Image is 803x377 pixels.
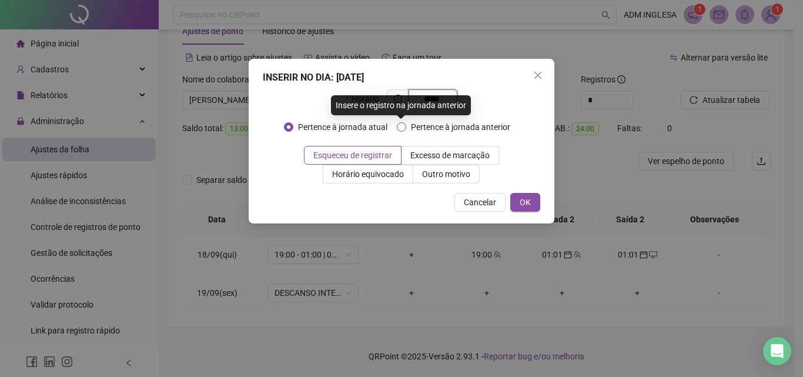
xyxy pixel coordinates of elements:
[331,95,471,115] div: Insere o registro na jornada anterior
[313,151,392,160] span: Esqueceu de registrar
[394,95,402,103] span: clock-circle
[422,169,470,179] span: Outro motivo
[533,71,543,80] span: close
[332,169,404,179] span: Horário equivocado
[454,193,506,212] button: Cancelar
[510,193,540,212] button: OK
[346,89,386,108] label: Horário
[528,66,547,85] button: Close
[763,337,791,365] div: Open Intercom Messenger
[464,196,496,209] span: Cancelar
[293,121,392,134] span: Pertence à jornada atual
[520,196,531,209] span: OK
[263,71,540,85] div: INSERIR NO DIA : [DATE]
[410,151,490,160] span: Excesso de marcação
[406,121,515,134] span: Pertence à jornada anterior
